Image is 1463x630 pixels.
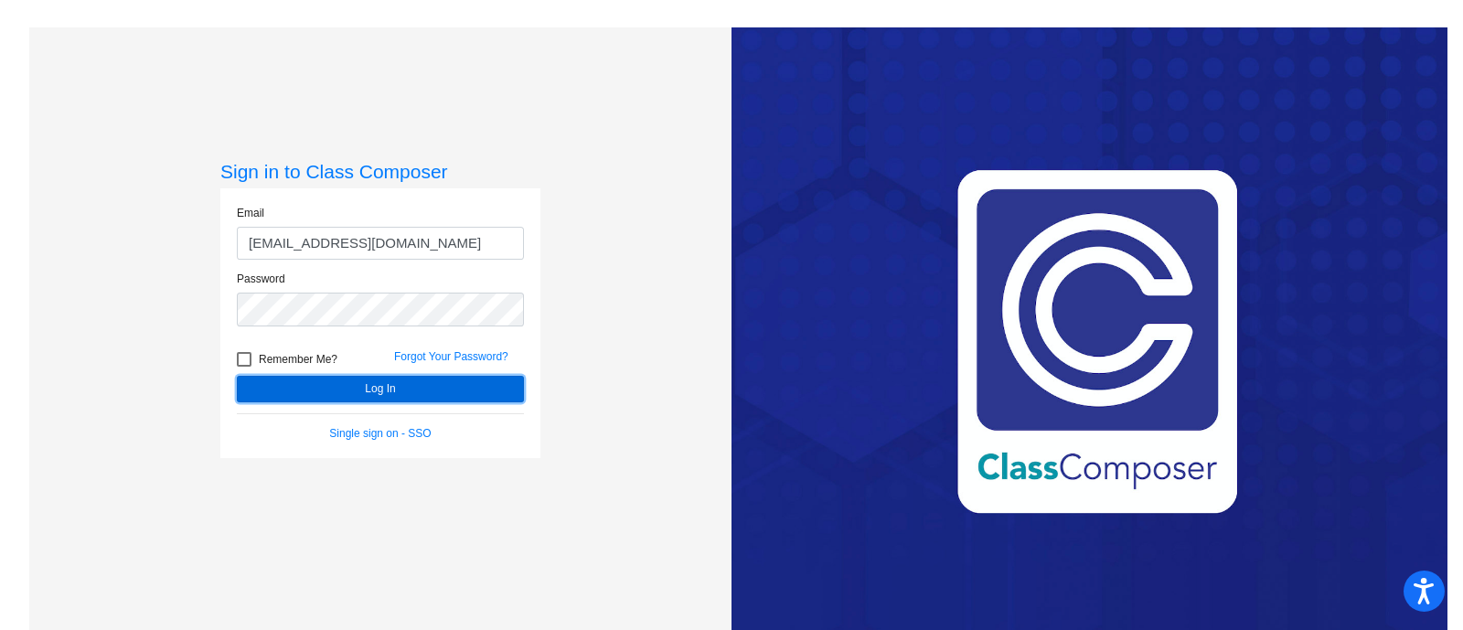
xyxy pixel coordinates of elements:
[394,350,508,363] a: Forgot Your Password?
[259,348,337,370] span: Remember Me?
[237,376,524,402] button: Log In
[237,271,285,287] label: Password
[220,160,540,183] h3: Sign in to Class Composer
[329,427,431,440] a: Single sign on - SSO
[237,205,264,221] label: Email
